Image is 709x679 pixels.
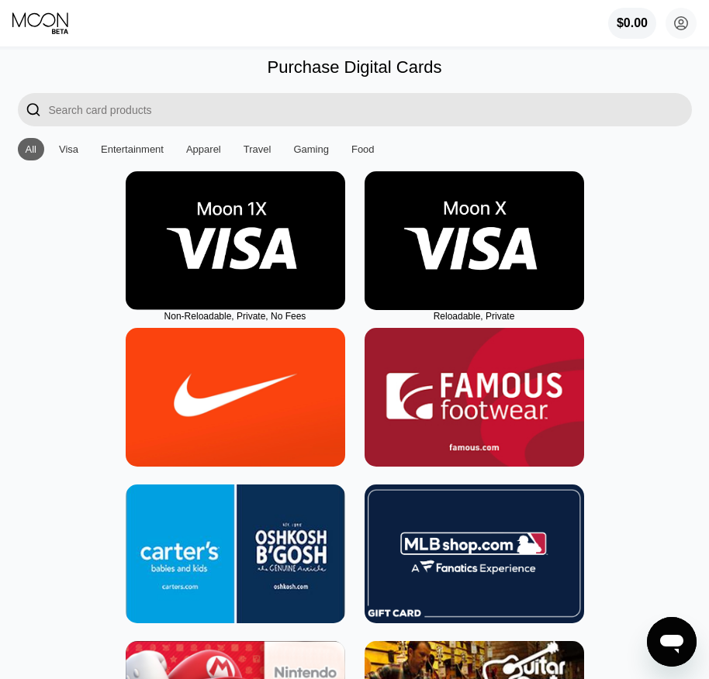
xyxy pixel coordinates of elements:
div: Non-Reloadable, Private, No Fees [126,311,345,322]
div: Apparel [186,143,221,155]
div: Apparel [178,138,229,160]
div: $0.00 [608,8,656,39]
div: Travel [236,138,279,160]
div: Purchase Digital Cards [268,57,442,78]
div: Gaming [293,143,329,155]
div:  [18,93,49,126]
div:  [26,101,41,119]
div: Reloadable, Private [365,311,584,322]
div: Gaming [285,138,337,160]
div: Visa [59,143,78,155]
div: Travel [244,143,271,155]
div: Entertainment [93,138,171,160]
input: Search card products [49,93,692,126]
iframe: Button to launch messaging window [647,617,697,667]
div: Visa [51,138,86,160]
div: Food [344,138,382,160]
div: Entertainment [101,143,164,155]
div: All [18,138,44,160]
div: Food [351,143,375,155]
div: $0.00 [617,16,648,30]
div: All [26,143,36,155]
